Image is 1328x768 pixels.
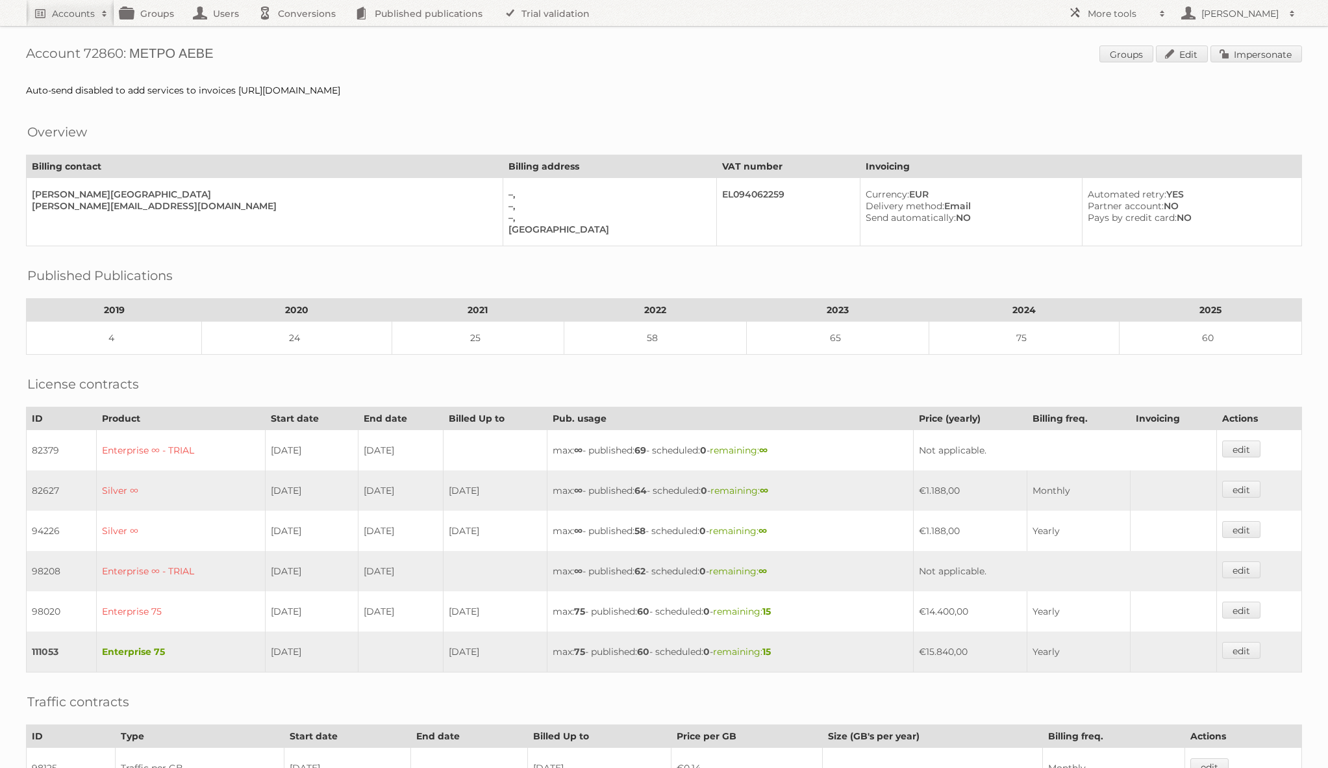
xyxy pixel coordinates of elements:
td: Silver ∞ [96,511,266,551]
div: [PERSON_NAME][EMAIL_ADDRESS][DOMAIN_NAME] [32,200,492,212]
th: Size (GB's per year) [823,725,1043,748]
th: Actions [1184,725,1301,748]
th: Pub. usage [547,407,914,430]
td: 98208 [27,551,97,591]
th: Type [116,725,284,748]
strong: 0 [703,606,710,617]
strong: 75 [574,606,585,617]
td: Yearly [1027,591,1130,632]
td: max: - published: - scheduled: - [547,511,914,551]
span: Delivery method: [866,200,944,212]
div: EUR [866,188,1071,200]
div: [GEOGRAPHIC_DATA] [508,224,706,235]
th: Billing contact [27,155,503,178]
td: [DATE] [266,591,358,632]
h2: More tools [1088,7,1153,20]
td: [DATE] [266,470,358,511]
td: Not applicable. [914,551,1217,591]
strong: ∞ [574,525,583,537]
strong: 0 [701,485,707,496]
td: [DATE] [443,511,547,551]
div: Auto-send disabled to add services to invoices [URL][DOMAIN_NAME] [26,84,1302,96]
a: edit [1222,602,1260,619]
td: 25 [392,322,564,355]
strong: ∞ [758,565,767,577]
th: Billing freq. [1043,725,1185,748]
h2: Traffic contracts [27,692,129,711]
div: NO [1088,212,1291,224]
td: [DATE] [358,551,443,591]
td: Enterprise ∞ - TRIAL [96,551,266,591]
td: Monthly [1027,470,1130,511]
td: Enterprise 75 [96,632,266,672]
strong: 0 [703,646,710,658]
a: edit [1222,521,1260,538]
td: Enterprise 75 [96,591,266,632]
strong: 69 [634,444,646,456]
strong: 0 [699,565,706,577]
th: 2020 [202,299,392,322]
td: €15.840,00 [914,632,1027,672]
div: Email [866,200,1071,212]
th: Actions [1216,407,1301,430]
a: edit [1222,481,1260,498]
th: 2019 [27,299,202,322]
th: 2023 [746,299,929,322]
th: Start date [266,407,358,430]
span: remaining: [713,606,771,617]
td: max: - published: - scheduled: - [547,632,914,672]
th: Price (yearly) [914,407,1027,430]
th: ID [27,725,116,748]
div: YES [1088,188,1291,200]
td: 94226 [27,511,97,551]
td: [DATE] [266,511,358,551]
span: remaining: [709,565,767,577]
strong: ∞ [759,444,768,456]
h2: License contracts [27,374,139,394]
th: Billed Up to [443,407,547,430]
td: 98020 [27,591,97,632]
span: remaining: [713,646,771,658]
strong: ∞ [574,485,583,496]
td: Not applicable. [914,430,1217,471]
strong: 62 [634,565,645,577]
strong: 60 [637,646,649,658]
td: €14.400,00 [914,591,1027,632]
div: NO [1088,200,1291,212]
td: 4 [27,322,202,355]
strong: 75 [574,646,585,658]
strong: 0 [700,444,707,456]
td: [DATE] [443,470,547,511]
td: max: - published: - scheduled: - [547,551,914,591]
strong: 60 [637,606,649,617]
th: Product [96,407,266,430]
th: Invoicing [860,155,1302,178]
td: [DATE] [266,632,358,672]
h2: Accounts [52,7,95,20]
div: –, [508,200,706,212]
th: End date [358,407,443,430]
span: Send automatically: [866,212,956,224]
td: 82379 [27,430,97,471]
div: NO [866,212,1071,224]
div: –, [508,212,706,224]
td: 24 [202,322,392,355]
td: [DATE] [266,430,358,471]
th: Billing freq. [1027,407,1130,430]
h2: Published Publications [27,266,173,285]
div: [PERSON_NAME][GEOGRAPHIC_DATA] [32,188,492,200]
a: Impersonate [1210,45,1302,62]
a: Groups [1099,45,1153,62]
strong: ∞ [758,525,767,537]
td: €1.188,00 [914,470,1027,511]
th: End date [410,725,527,748]
span: Partner account: [1088,200,1164,212]
td: 75 [929,322,1119,355]
span: remaining: [709,525,767,537]
td: 58 [564,322,746,355]
span: Pays by credit card: [1088,212,1177,224]
td: 82627 [27,470,97,511]
td: 111053 [27,632,97,672]
strong: 0 [699,525,706,537]
th: 2025 [1119,299,1301,322]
